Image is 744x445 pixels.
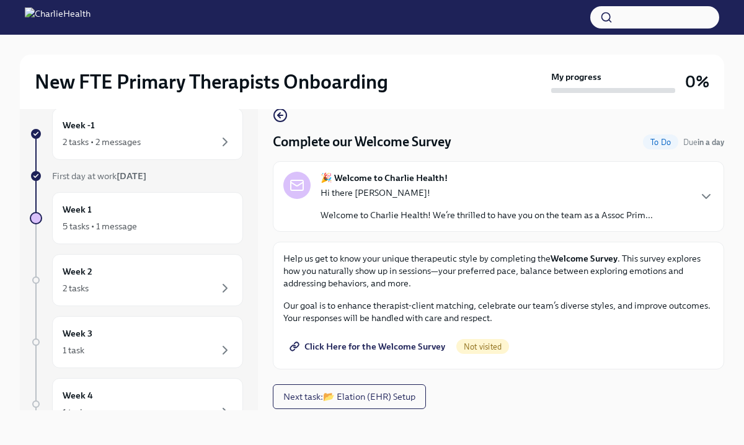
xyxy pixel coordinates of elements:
[52,170,146,182] span: First day at work
[283,334,454,359] a: Click Here for the Welcome Survey
[63,406,84,418] div: 1 task
[63,389,93,402] h6: Week 4
[273,133,451,151] h4: Complete our Welcome Survey
[63,118,95,132] h6: Week -1
[25,7,91,27] img: CharlieHealth
[63,203,92,216] h6: Week 1
[283,252,714,289] p: Help us get to know your unique therapeutic style by completing the . This survey explores how yo...
[30,192,243,244] a: Week 15 tasks • 1 message
[63,136,141,148] div: 2 tasks • 2 messages
[63,265,92,278] h6: Week 2
[321,172,448,184] strong: 🎉 Welcome to Charlie Health!
[30,108,243,160] a: Week -12 tasks • 2 messages
[321,209,653,221] p: Welcome to Charlie Health! We’re thrilled to have you on the team as a Assoc Prim...
[697,138,724,147] strong: in a day
[30,316,243,368] a: Week 31 task
[551,253,618,264] strong: Welcome Survey
[283,390,415,403] span: Next task : 📂 Elation (EHR) Setup
[63,220,137,232] div: 5 tasks • 1 message
[273,384,426,409] button: Next task:📂 Elation (EHR) Setup
[117,170,146,182] strong: [DATE]
[63,327,92,340] h6: Week 3
[685,71,709,93] h3: 0%
[321,187,653,199] p: Hi there [PERSON_NAME]!
[30,170,243,182] a: First day at work[DATE]
[643,138,678,147] span: To Do
[283,299,714,324] p: Our goal is to enhance therapist-client matching, celebrate our team’s diverse styles, and improv...
[551,71,601,83] strong: My progress
[63,282,89,294] div: 2 tasks
[683,138,724,147] span: Due
[35,69,388,94] h2: New FTE Primary Therapists Onboarding
[292,340,445,353] span: Click Here for the Welcome Survey
[456,342,509,351] span: Not visited
[63,344,84,356] div: 1 task
[683,136,724,148] span: September 24th, 2025 10:00
[30,378,243,430] a: Week 41 task
[30,254,243,306] a: Week 22 tasks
